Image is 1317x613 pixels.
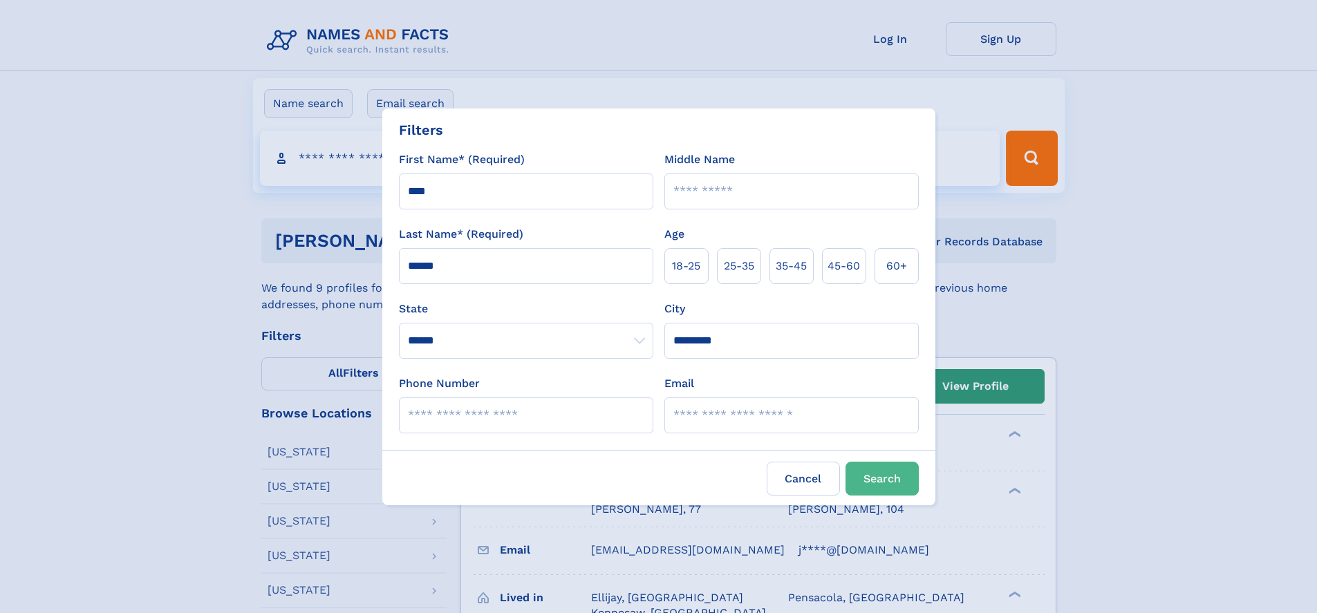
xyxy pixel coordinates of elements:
label: Phone Number [399,375,480,392]
label: Age [664,226,684,243]
label: Middle Name [664,151,735,168]
span: 45‑60 [828,258,860,274]
label: City [664,301,685,317]
span: 25‑35 [724,258,754,274]
label: Cancel [767,462,840,496]
span: 18‑25 [672,258,700,274]
label: First Name* (Required) [399,151,525,168]
label: State [399,301,653,317]
span: 60+ [886,258,907,274]
div: Filters [399,120,443,140]
label: Email [664,375,694,392]
label: Last Name* (Required) [399,226,523,243]
button: Search [846,462,919,496]
span: 35‑45 [776,258,807,274]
